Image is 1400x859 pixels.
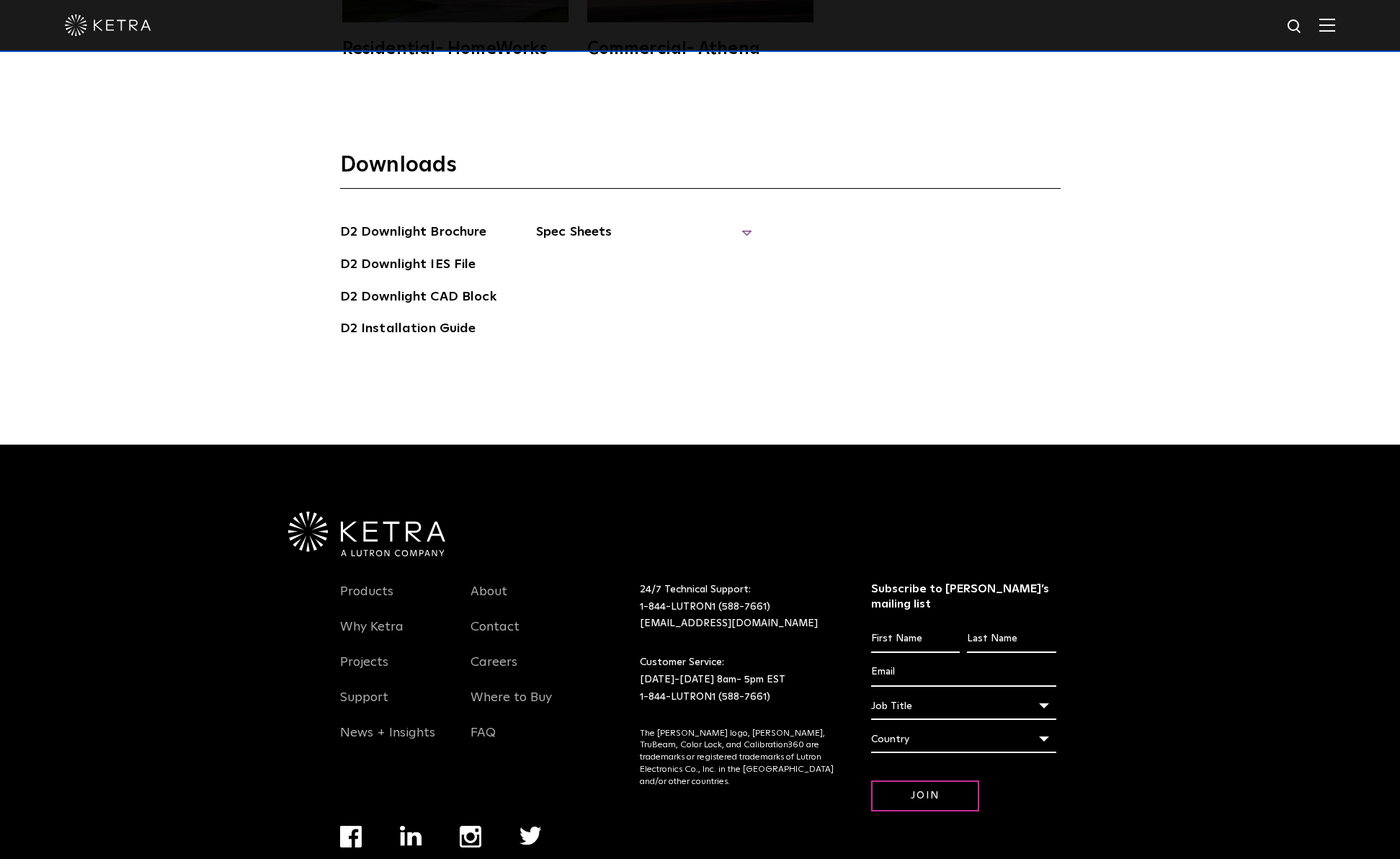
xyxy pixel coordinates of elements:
input: First Name [871,626,960,653]
div: Country [871,726,1056,753]
a: Where to Buy [471,690,552,723]
div: Navigation Menu [340,582,450,758]
img: Ketra-aLutronCo_White_RGB [288,512,445,556]
img: linkedin [400,826,422,846]
a: About [471,584,507,617]
img: facebook [340,826,362,847]
a: D2 Downlight IES File [340,254,476,277]
img: Hamburger%20Nav.svg [1319,18,1335,32]
a: D2 Installation Guide [340,319,476,342]
input: Email [871,659,1056,686]
h3: Downloads [340,151,1061,189]
a: Support [340,690,388,723]
h3: Subscribe to [PERSON_NAME]’s mailing list [871,582,1056,612]
div: Job Title [871,693,1056,720]
a: [EMAIL_ADDRESS][DOMAIN_NAME] [640,618,818,628]
p: Customer Service: [DATE]-[DATE] 8am- 5pm EST [640,654,835,706]
p: The [PERSON_NAME] logo, [PERSON_NAME], TruBeam, Color Lock, and Calibration360 are trademarks or ... [640,728,835,788]
div: Navigation Menu [471,582,580,758]
a: Products [340,584,393,617]
a: Careers [471,654,517,687]
a: Contact [471,619,520,652]
a: Projects [340,654,388,687]
a: 1-844-LUTRON1 (588-7661) [640,692,770,702]
img: search icon [1286,18,1304,36]
a: 1-844-LUTRON1 (588-7661) [640,602,770,612]
a: D2 Downlight Brochure [340,222,487,245]
img: instagram [460,826,481,847]
img: ketra-logo-2019-white [65,14,151,36]
img: twitter [520,827,542,845]
a: D2 Downlight CAD Block [340,287,496,310]
a: News + Insights [340,725,435,758]
p: 24/7 Technical Support: [640,582,835,633]
input: Last Name [967,626,1056,653]
input: Join [871,780,979,811]
a: FAQ [471,725,496,758]
span: Spec Sheets [536,222,752,254]
a: Why Ketra [340,619,403,652]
